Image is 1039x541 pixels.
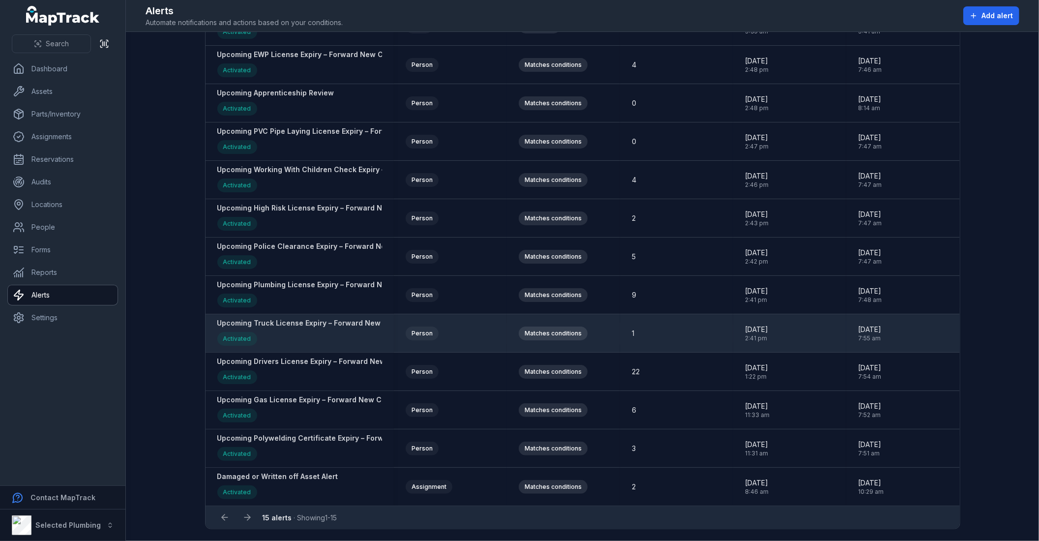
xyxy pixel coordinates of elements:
[217,433,694,443] strong: Upcoming Polywelding Certificate Expiry – Forward New Copy To [EMAIL_ADDRESS][DOMAIN_NAME] (Front...
[745,171,769,189] time: 8/18/2025, 2:46:07 PM
[858,133,882,143] span: [DATE]
[406,96,439,110] div: Person
[745,478,769,488] span: [DATE]
[406,250,439,264] div: Person
[858,104,881,112] span: 8:14 am
[745,440,768,457] time: 8/18/2025, 11:31:57 AM
[858,210,882,219] span: [DATE]
[858,478,884,488] span: [DATE]
[406,288,439,302] div: Person
[858,325,881,342] time: 10/1/2025, 7:55:29 AM
[217,102,257,116] div: Activated
[217,472,338,481] strong: Damaged or Written off Asset Alert
[8,240,118,260] a: Forms
[217,485,257,499] div: Activated
[263,513,337,522] span: · Showing 1 - 15
[745,143,769,150] span: 2:47 pm
[30,493,95,502] strong: Contact MapTrack
[745,411,770,419] span: 11:33 am
[263,513,292,522] strong: 15 alerts
[745,171,769,181] span: [DATE]
[858,143,882,150] span: 7:47 am
[858,94,881,104] span: [DATE]
[217,332,257,346] div: Activated
[12,34,91,53] button: Search
[858,325,881,334] span: [DATE]
[858,440,881,450] span: [DATE]
[146,4,343,18] h2: Alerts
[745,363,768,381] time: 8/18/2025, 1:22:30 PM
[406,135,439,149] div: Person
[745,286,768,296] span: [DATE]
[217,126,698,136] strong: Upcoming PVC Pipe Laying License Expiry – Forward New Copy To [EMAIL_ADDRESS][DOMAIN_NAME] (Front...
[8,195,118,214] a: Locations
[858,248,882,266] time: 10/1/2025, 7:47:50 AM
[35,521,101,529] strong: Selected Plumbing
[858,478,884,496] time: 3/27/2025, 10:29:05 AM
[217,241,672,271] a: Upcoming Police Clearance Expiry – Forward New Copy To [EMAIL_ADDRESS][DOMAIN_NAME] (Front & Back...
[858,210,882,227] time: 10/1/2025, 7:47:34 AM
[858,450,881,457] span: 7:51 am
[858,296,882,304] span: 7:48 am
[46,39,69,49] span: Search
[406,211,439,225] div: Person
[858,56,882,74] time: 10/1/2025, 7:46:29 AM
[519,403,588,417] div: Matches conditions
[217,165,714,175] strong: Upcoming Working With Children Check Expiry – Forward New Copy To [EMAIL_ADDRESS][DOMAIN_NAME] (F...
[519,327,588,340] div: Matches conditions
[217,203,673,213] strong: Upcoming High Risk License Expiry – Forward New Copy To [EMAIL_ADDRESS][DOMAIN_NAME] (Front & Bac...
[217,165,714,195] a: Upcoming Working With Children Check Expiry – Forward New Copy To [EMAIL_ADDRESS][DOMAIN_NAME] (F...
[146,18,343,28] span: Automate notifications and actions based on your conditions.
[8,172,118,192] a: Audits
[519,442,588,455] div: Matches conditions
[632,444,636,453] span: 3
[745,210,769,227] time: 8/18/2025, 2:43:36 PM
[858,181,882,189] span: 7:47 am
[217,140,257,154] div: Activated
[745,66,769,74] span: 2:48 pm
[406,403,439,417] div: Person
[745,325,768,334] span: [DATE]
[858,248,882,258] span: [DATE]
[858,401,881,411] span: [DATE]
[632,175,636,185] span: 4
[519,135,588,149] div: Matches conditions
[217,88,334,98] strong: Upcoming Apprenticeship Review
[858,258,882,266] span: 7:47 am
[519,365,588,379] div: Matches conditions
[217,50,656,60] strong: Upcoming EWP License Expiry – Forward New Copy To [EMAIL_ADDRESS][DOMAIN_NAME] (Front & Back sepa...
[519,96,588,110] div: Matches conditions
[745,133,769,150] time: 8/18/2025, 2:47:29 PM
[745,296,768,304] span: 2:41 pm
[519,250,588,264] div: Matches conditions
[745,104,769,112] span: 2:48 pm
[745,248,768,266] time: 8/18/2025, 2:42:45 PM
[217,318,661,328] strong: Upcoming Truck License Expiry – Forward New Copy To [EMAIL_ADDRESS][DOMAIN_NAME] (Front & Back se...
[519,288,588,302] div: Matches conditions
[632,98,636,108] span: 0
[519,173,588,187] div: Matches conditions
[745,286,768,304] time: 8/18/2025, 2:41:55 PM
[217,280,673,290] strong: Upcoming Plumbing License Expiry – Forward New Copy To [EMAIL_ADDRESS][DOMAIN_NAME] (Front & Back...
[217,25,257,39] div: Activated
[217,370,257,384] div: Activated
[745,478,769,496] time: 1/15/2025, 8:46:09 AM
[632,367,640,377] span: 22
[858,94,881,112] time: 8/21/2025, 8:14:36 AM
[8,127,118,147] a: Assignments
[858,488,884,496] span: 10:29 am
[632,137,636,147] span: 0
[519,211,588,225] div: Matches conditions
[217,433,694,463] a: Upcoming Polywelding Certificate Expiry – Forward New Copy To [EMAIL_ADDRESS][DOMAIN_NAME] (Front...
[858,219,882,227] span: 7:47 am
[217,357,666,366] strong: Upcoming Drivers License Expiry – Forward New Copy To [EMAIL_ADDRESS][DOMAIN_NAME] (Front & Back ...
[632,405,636,415] span: 6
[745,450,768,457] span: 11:31 am
[8,104,118,124] a: Parts/Inventory
[217,217,257,231] div: Activated
[217,203,673,233] a: Upcoming High Risk License Expiry – Forward New Copy To [EMAIL_ADDRESS][DOMAIN_NAME] (Front & Bac...
[858,411,881,419] span: 7:52 am
[406,480,452,494] div: Assignment
[217,357,666,387] a: Upcoming Drivers License Expiry – Forward New Copy To [EMAIL_ADDRESS][DOMAIN_NAME] (Front & Back ...
[858,401,881,419] time: 10/1/2025, 7:52:06 AM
